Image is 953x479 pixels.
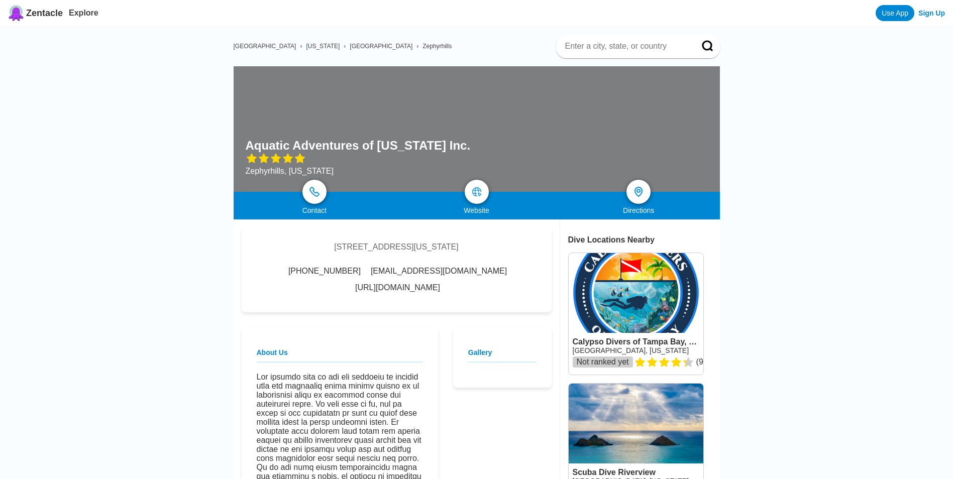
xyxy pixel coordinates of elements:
a: [URL][DOMAIN_NAME] [355,283,440,292]
a: [GEOGRAPHIC_DATA] [234,43,296,50]
div: Contact [234,206,396,214]
div: Dive Locations Nearby [568,235,720,245]
div: Website [395,206,558,214]
img: directions [632,186,645,198]
h2: Gallery [468,348,537,363]
div: [STREET_ADDRESS][US_STATE] [334,243,458,252]
a: [US_STATE] [306,43,340,50]
a: Sign Up [918,9,945,17]
img: phone [309,187,320,197]
a: Zentacle logoZentacle [8,5,63,21]
input: Enter a city, state, or country [564,41,688,51]
img: Zentacle logo [8,5,24,21]
h2: About Us [257,348,423,363]
a: directions [626,180,651,204]
h1: Aquatic Adventures of [US_STATE] Inc. [246,139,471,153]
a: Use App [876,5,914,21]
span: › [300,43,302,50]
a: [GEOGRAPHIC_DATA] [350,43,412,50]
span: › [416,43,418,50]
div: Zephyrhills, [US_STATE] [246,167,471,176]
div: Directions [558,206,720,214]
span: Zentacle [26,8,63,19]
a: map [465,180,489,204]
a: Zephyrhills [422,43,452,50]
span: [EMAIL_ADDRESS][DOMAIN_NAME] [371,267,507,276]
a: [GEOGRAPHIC_DATA], [US_STATE] [573,346,689,354]
img: map [472,187,482,197]
span: › [344,43,346,50]
span: [PHONE_NUMBER] [288,267,361,276]
a: Explore [69,9,98,17]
